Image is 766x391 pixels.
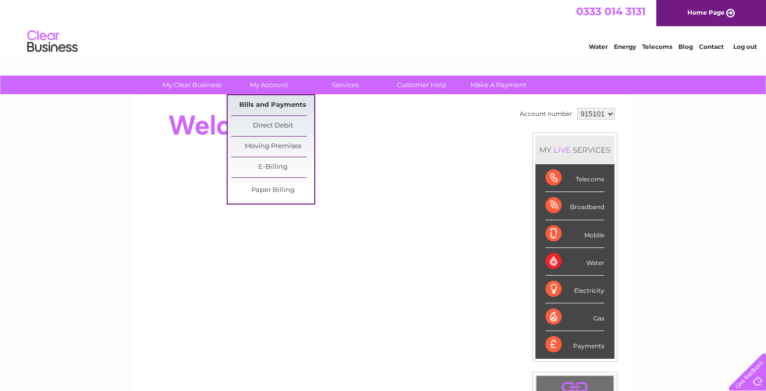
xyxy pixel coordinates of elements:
a: My Clear Business [151,76,234,94]
div: LIVE [551,145,573,155]
div: Clear Business is a trading name of Verastar Limited (registered in [GEOGRAPHIC_DATA] No. 3667643... [146,6,621,49]
a: E-Billing [231,157,314,177]
a: Direct Debit [231,116,314,136]
a: 0333 014 3131 [576,5,646,18]
div: Telecoms [545,164,604,192]
a: Contact [699,43,724,50]
img: logo.png [27,26,78,57]
div: MY SERVICES [535,136,614,164]
a: Water [589,43,608,50]
div: Electricity [545,276,604,303]
a: Telecoms [642,43,672,50]
a: Customer Help [380,76,463,94]
div: Broadband [545,192,604,220]
a: Moving Premises [231,137,314,157]
a: Bills and Payments [231,95,314,115]
div: Mobile [545,220,604,248]
a: Energy [614,43,636,50]
div: Payments [545,331,604,358]
a: Make A Payment [457,76,540,94]
a: My Account [227,76,310,94]
a: Paper Billing [231,180,314,201]
a: Log out [733,43,756,50]
td: Account number [517,105,575,122]
div: Water [545,248,604,276]
a: Services [304,76,387,94]
div: Gas [545,303,604,331]
a: Blog [678,43,693,50]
